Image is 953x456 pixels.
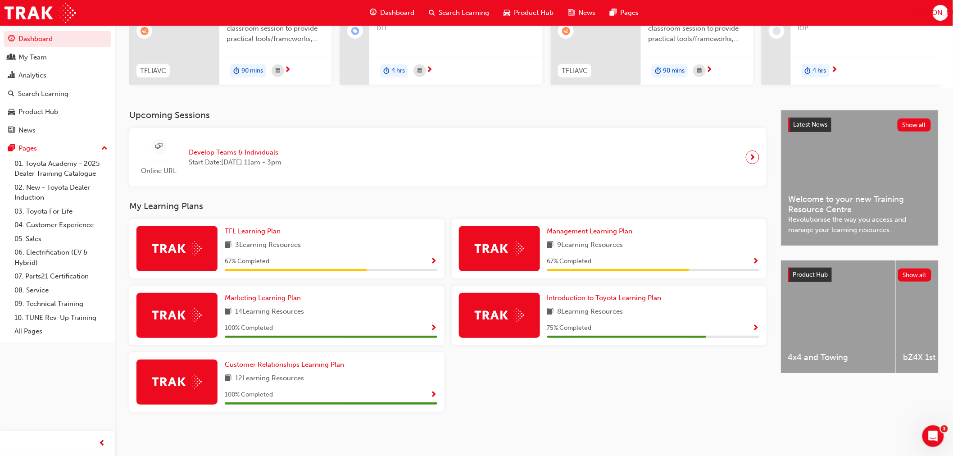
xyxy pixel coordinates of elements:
[431,389,437,401] button: Show Progress
[621,8,639,18] span: Pages
[235,306,304,318] span: 14 Learning Resources
[363,4,422,22] a: guage-iconDashboard
[431,323,437,334] button: Show Progress
[813,66,826,76] span: 4 hrs
[233,65,240,77] span: duration-icon
[547,306,554,318] span: book-icon
[648,14,746,44] span: This is a 90 minute virtual classroom session to provide practical tools/frameworks, behaviours a...
[898,269,932,282] button: Show all
[475,308,524,322] img: Trak
[189,157,281,168] span: Start Date: [DATE] 11am - 3pm
[129,201,767,211] h3: My Learning Plans
[789,118,931,132] a: Latest NewsShow all
[8,90,14,98] span: search-icon
[235,373,304,384] span: 12 Learning Resources
[136,135,759,180] a: Online URLDevelop Teams & IndividualsStart Date:[DATE] 11am - 3pm
[439,8,490,18] span: Search Learning
[370,7,377,18] span: guage-icon
[11,205,111,219] a: 03. Toyota For Life
[225,323,273,333] span: 100 % Completed
[561,4,603,22] a: news-iconNews
[898,119,931,132] button: Show all
[431,391,437,399] span: Show Progress
[225,256,269,267] span: 67 % Completed
[99,438,106,449] span: prev-icon
[18,70,46,81] div: Analytics
[235,240,301,251] span: 3 Learning Resources
[4,49,111,66] a: My Team
[377,23,535,34] span: DTI
[5,3,76,23] img: Trak
[610,7,617,18] span: pages-icon
[227,14,325,44] span: This is a 90 minute virtual classroom session to provide practical tools/frameworks, behaviours a...
[793,271,828,278] span: Product Hub
[11,181,111,205] a: 02. New - Toyota Dealer Induction
[547,226,636,237] a: Management Learning Plan
[547,227,633,235] span: Management Learning Plan
[547,294,662,302] span: Introduction to Toyota Learning Plan
[547,256,592,267] span: 67 % Completed
[189,147,281,158] span: Develop Teams & Individuals
[11,157,111,181] a: 01. Toyota Academy - 2025 Dealer Training Catalogue
[225,390,273,400] span: 100 % Completed
[547,323,592,333] span: 75 % Completed
[8,127,15,135] span: news-icon
[558,306,623,318] span: 8 Learning Resources
[225,360,344,369] span: Customer Relationships Learning Plan
[225,240,231,251] span: book-icon
[422,4,497,22] a: search-iconSearch Learning
[18,107,58,117] div: Product Hub
[753,323,759,334] button: Show Progress
[429,7,436,18] span: search-icon
[18,125,36,136] div: News
[11,232,111,246] a: 05. Sales
[18,89,68,99] div: Search Learning
[11,218,111,232] a: 04. Customer Experience
[4,140,111,157] button: Pages
[568,7,575,18] span: news-icon
[129,110,767,120] h3: Upcoming Sessions
[788,268,931,282] a: Product HubShow all
[225,360,348,370] a: Customer Relationships Learning Plan
[753,258,759,266] span: Show Progress
[8,108,15,116] span: car-icon
[4,86,111,102] a: Search Learning
[749,151,756,164] span: next-icon
[225,293,304,303] a: Marketing Learning Plan
[805,65,811,77] span: duration-icon
[794,121,828,128] span: Latest News
[284,66,291,74] span: next-icon
[152,308,202,322] img: Trak
[381,8,415,18] span: Dashboard
[391,66,405,76] span: 4 hrs
[4,122,111,139] a: News
[663,66,685,76] span: 90 mins
[11,297,111,311] a: 09. Technical Training
[140,66,166,76] span: TFLIAVC
[101,143,108,155] span: up-icon
[789,194,931,214] span: Welcome to your new Training Resource Centre
[781,110,939,246] a: Latest NewsShow allWelcome to your new Training Resource CentreRevolutionise the way you access a...
[562,27,570,35] span: learningRecordVerb_WAITLIST-icon
[753,256,759,267] button: Show Progress
[475,242,524,255] img: Trak
[18,143,37,154] div: Pages
[225,306,231,318] span: book-icon
[753,324,759,333] span: Show Progress
[504,7,511,18] span: car-icon
[497,4,561,22] a: car-iconProduct Hub
[547,240,554,251] span: book-icon
[418,65,422,77] span: calendar-icon
[773,27,781,35] span: learningRecordVerb_NONE-icon
[603,4,646,22] a: pages-iconPages
[431,256,437,267] button: Show Progress
[152,375,202,389] img: Trak
[562,66,588,76] span: TFLIAVC
[225,227,281,235] span: TFL Learning Plan
[4,29,111,140] button: DashboardMy TeamAnalyticsSearch LearningProduct HubNews
[781,260,896,373] a: 4x4 and Towing
[941,425,948,433] span: 1
[136,166,182,176] span: Online URL
[558,240,623,251] span: 9 Learning Resources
